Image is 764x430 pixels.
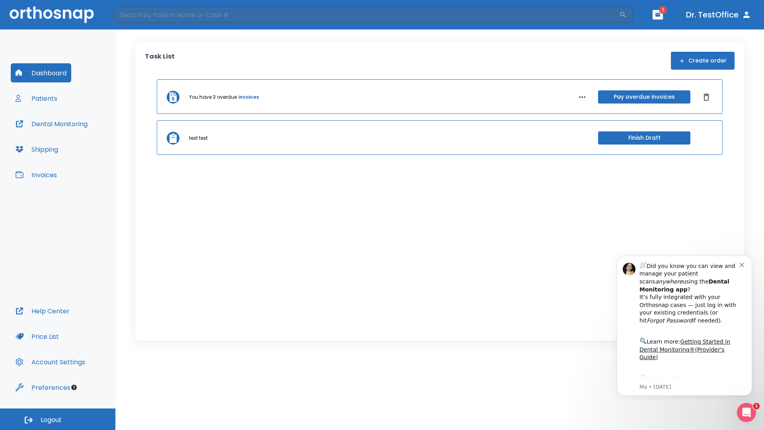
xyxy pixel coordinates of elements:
[11,352,90,371] button: Account Settings
[598,131,690,145] button: Finish Draft
[11,327,64,346] button: Price List
[11,140,63,159] button: Shipping
[11,301,74,321] button: Help Center
[35,135,135,142] p: Message from Ma, sent 8w ago
[10,6,94,23] img: Orthosnap
[659,6,667,14] span: 1
[683,8,754,22] button: Dr. TestOffice
[189,94,237,101] p: You have 3 overdue
[605,248,764,401] iframe: Intercom notifications message
[114,7,619,23] input: Search by Patient Name or Case #
[35,127,105,141] a: App Store
[753,403,760,409] span: 1
[11,63,71,82] button: Dashboard
[70,384,78,391] div: Tooltip anchor
[11,165,62,184] button: Invoices
[11,114,92,133] button: Dental Monitoring
[671,52,735,70] button: Create order
[238,94,259,101] a: invoices
[737,403,756,422] iframe: Intercom live chat
[700,91,713,104] button: Dismiss
[11,89,62,108] button: Patients
[598,90,690,104] button: Pay overdue invoices
[135,12,141,19] button: Dismiss notification
[41,416,62,424] span: Logout
[11,378,75,397] button: Preferences
[35,125,135,166] div: Download the app: | ​ Let us know if you need help getting started!
[189,135,208,142] p: test test
[145,52,175,70] p: Task List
